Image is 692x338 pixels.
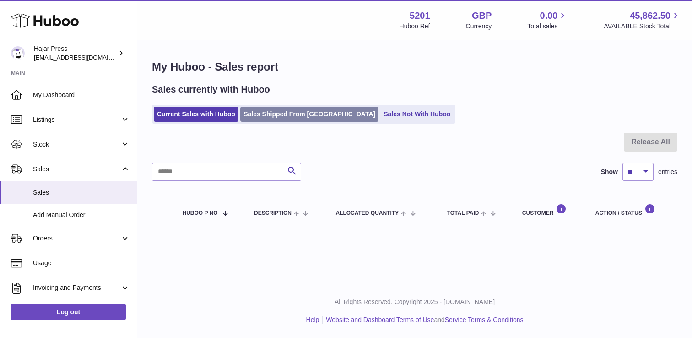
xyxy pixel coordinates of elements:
span: 0.00 [540,10,558,22]
span: Add Manual Order [33,211,130,219]
div: Hajar Press [34,44,116,62]
a: Sales Shipped From [GEOGRAPHIC_DATA] [240,107,378,122]
span: Listings [33,115,120,124]
strong: GBP [472,10,492,22]
span: Sales [33,188,130,197]
div: Action / Status [595,204,668,216]
a: Service Terms & Conditions [445,316,524,323]
div: Huboo Ref [400,22,430,31]
span: Stock [33,140,120,149]
span: Invoicing and Payments [33,283,120,292]
span: Usage [33,259,130,267]
span: entries [658,168,677,176]
div: Currency [466,22,492,31]
li: and [323,316,523,324]
span: [EMAIL_ADDRESS][DOMAIN_NAME] [34,54,135,61]
a: 45,862.50 AVAILABLE Stock Total [604,10,681,31]
span: 45,862.50 [630,10,670,22]
span: Orders [33,234,120,243]
h2: Sales currently with Huboo [152,83,270,96]
label: Show [601,168,618,176]
span: Total sales [527,22,568,31]
p: All Rights Reserved. Copyright 2025 - [DOMAIN_NAME] [145,298,685,306]
a: 0.00 Total sales [527,10,568,31]
img: editorial@hajarpress.com [11,46,25,60]
span: Description [254,210,292,216]
a: Help [306,316,319,323]
span: ALLOCATED Quantity [335,210,399,216]
span: Total paid [447,210,479,216]
strong: 5201 [410,10,430,22]
a: Current Sales with Huboo [154,107,238,122]
span: Huboo P no [183,210,218,216]
div: Customer [522,204,577,216]
a: Log out [11,304,126,320]
span: Sales [33,165,120,174]
a: Website and Dashboard Terms of Use [326,316,434,323]
span: AVAILABLE Stock Total [604,22,681,31]
h1: My Huboo - Sales report [152,60,677,74]
span: My Dashboard [33,91,130,99]
a: Sales Not With Huboo [380,107,454,122]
